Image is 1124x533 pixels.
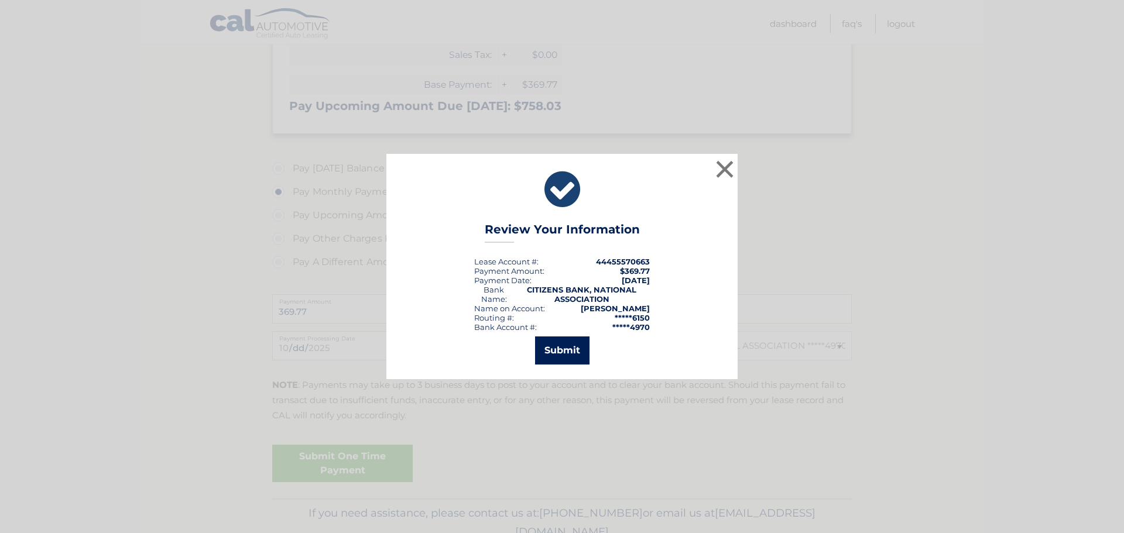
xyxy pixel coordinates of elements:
[474,257,539,266] div: Lease Account #:
[474,313,514,322] div: Routing #:
[485,222,640,243] h3: Review Your Information
[596,257,650,266] strong: 44455570663
[474,266,544,276] div: Payment Amount:
[527,285,636,304] strong: CITIZENS BANK, NATIONAL ASSOCIATION
[535,336,590,364] button: Submit
[620,266,650,276] span: $369.77
[474,276,530,285] span: Payment Date
[474,322,537,332] div: Bank Account #:
[581,304,650,313] strong: [PERSON_NAME]
[474,304,545,313] div: Name on Account:
[713,157,736,181] button: ×
[622,276,650,285] span: [DATE]
[474,285,513,304] div: Bank Name:
[474,276,532,285] div: :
